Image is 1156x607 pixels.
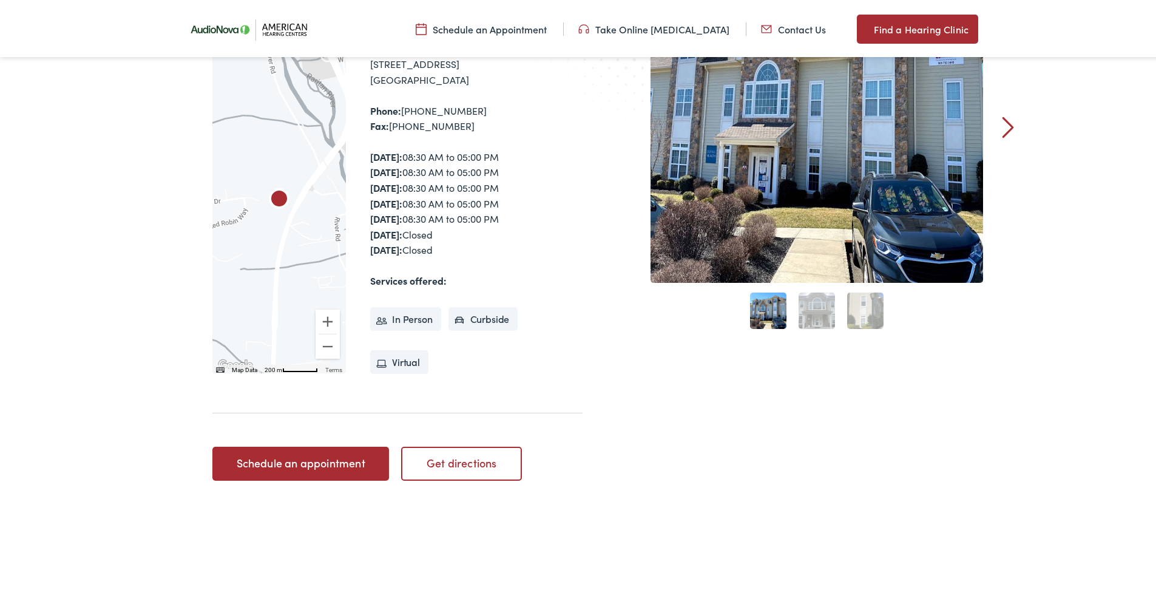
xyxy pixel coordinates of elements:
a: 3 [847,290,884,327]
strong: [DATE]: [370,209,402,223]
li: Curbside [448,305,518,329]
div: AudioNova [265,183,294,212]
img: utility icon [857,19,868,34]
li: Virtual [370,348,428,372]
a: Open this area in Google Maps (opens a new window) [215,355,255,371]
img: Google [215,355,255,371]
button: Zoom in [316,307,340,331]
div: [STREET_ADDRESS] [GEOGRAPHIC_DATA] [370,54,583,85]
img: utility icon [578,20,589,33]
a: Terms (opens in new tab) [325,364,342,371]
button: Map Data [232,364,257,372]
button: Zoom out [316,332,340,356]
a: Contact Us [761,20,826,33]
div: [PHONE_NUMBER] [PHONE_NUMBER] [370,101,583,132]
a: Schedule an Appointment [416,20,547,33]
img: utility icon [761,20,772,33]
img: utility icon [416,20,427,33]
a: 2 [799,290,835,327]
strong: Fax: [370,117,389,130]
strong: Phone: [370,101,401,115]
a: Get directions [401,444,522,478]
strong: [DATE]: [370,225,402,239]
strong: [DATE]: [370,240,402,254]
strong: [DATE]: [370,148,402,161]
strong: Services offered: [370,271,447,285]
a: Schedule an appointment [212,444,389,478]
button: Map Scale: 200 m per 55 pixels [261,362,322,371]
a: Take Online [MEDICAL_DATA] [578,20,729,33]
button: Keyboard shortcuts [216,364,225,372]
a: Find a Hearing Clinic [857,12,978,41]
li: In Person [370,305,441,329]
strong: [DATE]: [370,194,402,208]
div: 08:30 AM to 05:00 PM 08:30 AM to 05:00 PM 08:30 AM to 05:00 PM 08:30 AM to 05:00 PM 08:30 AM to 0... [370,147,583,256]
span: 200 m [265,364,282,371]
strong: [DATE]: [370,178,402,192]
a: 1 [750,290,786,327]
strong: [DATE]: [370,163,402,176]
a: Next [1002,114,1014,136]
